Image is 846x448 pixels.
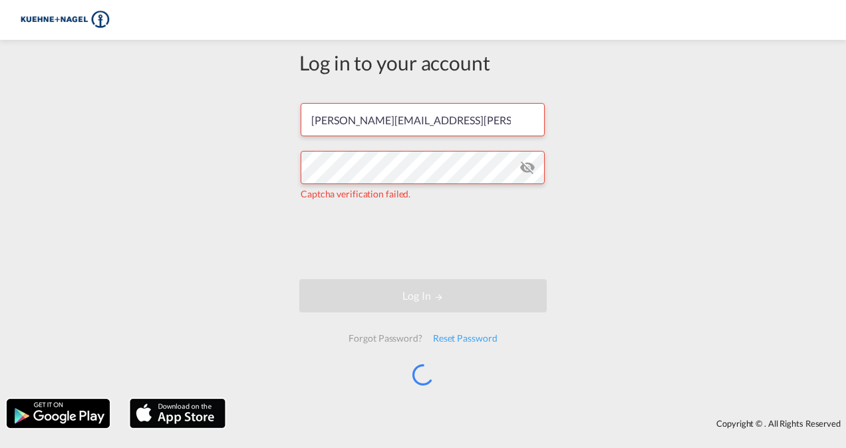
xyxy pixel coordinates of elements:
button: LOGIN [299,279,547,312]
input: Enter email/phone number [301,103,545,136]
iframe: reCAPTCHA [322,214,524,266]
span: Captcha verification failed. [301,188,410,199]
div: Forgot Password? [343,326,427,350]
img: 36441310f41511efafde313da40ec4a4.png [20,5,110,35]
img: apple.png [128,397,227,429]
div: Reset Password [428,326,503,350]
div: Log in to your account [299,49,547,76]
img: google.png [5,397,111,429]
md-icon: icon-eye-off [519,160,535,175]
div: Copyright © . All Rights Reserved [232,412,846,435]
